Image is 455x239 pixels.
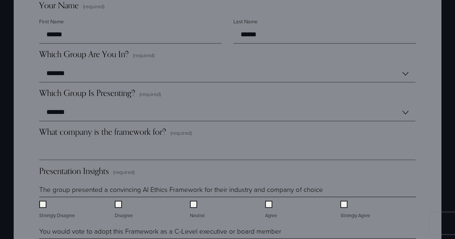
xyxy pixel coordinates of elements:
[83,4,104,9] span: (required)
[113,168,135,175] span: (required)
[39,165,109,175] span: Presentation Insights
[190,201,206,219] label: Neutral
[39,88,135,98] span: Which Group Is Presenting?
[39,49,129,59] span: Which Group Are You In?
[39,65,415,82] select: Which Group Are You In?
[140,90,161,97] span: (required)
[39,127,166,137] span: What company is the framework for?
[170,129,192,136] span: (required)
[39,18,222,26] div: First Name
[233,18,416,26] div: Last Name
[39,104,415,121] select: Which Group Is Presenting?
[133,51,154,59] span: (required)
[340,201,371,219] label: Strongly Agree
[265,201,278,219] label: Agree
[39,226,281,236] legend: You would vote to adopt this Framework as a C-Level executive or board member
[39,201,76,219] label: Strongly Disagree
[115,201,134,219] label: Disagree
[39,184,323,194] legend: The group presented a convincing AI Ethics Framework for their industry and company of choice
